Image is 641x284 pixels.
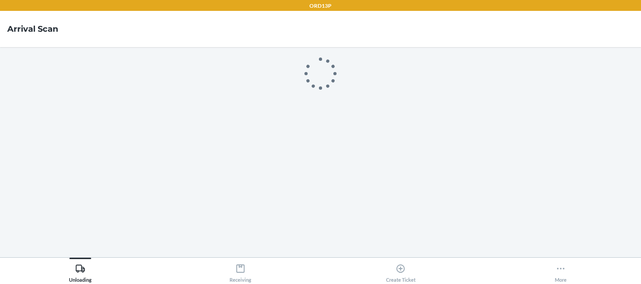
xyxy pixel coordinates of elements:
button: More [481,258,641,283]
button: Create Ticket [321,258,481,283]
div: Unloading [69,260,92,283]
p: ORD13P [309,2,332,10]
div: More [555,260,567,283]
button: Receiving [160,258,320,283]
div: Receiving [230,260,251,283]
h4: Arrival Scan [7,23,58,35]
div: Create Ticket [386,260,416,283]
